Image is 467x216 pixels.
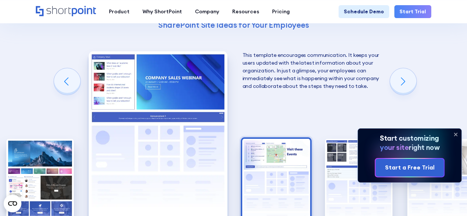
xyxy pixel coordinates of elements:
[88,20,379,30] h4: SharePoint Site Ideas for Your Employees
[334,130,467,216] iframe: Chat Widget
[142,8,182,16] div: Why ShortPoint
[4,195,21,212] button: Open CMP widget
[394,5,431,18] a: Start Trial
[195,8,219,16] div: Company
[385,163,434,172] div: Start a Free Trial
[390,68,416,95] div: Next slide
[226,5,265,18] a: Resources
[375,159,443,177] a: Start a Free Trial
[109,8,130,16] div: Product
[188,5,226,18] a: Company
[54,68,80,95] div: Previous slide
[339,5,389,18] a: Schedule Demo
[102,5,136,18] a: Product
[136,5,188,18] a: Why ShortPoint
[36,6,96,17] a: Home
[242,51,381,90] p: This template encourages communication. It keeps your users updated with the latest information a...
[272,8,290,16] div: Pricing
[265,5,296,18] a: Pricing
[232,8,259,16] div: Resources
